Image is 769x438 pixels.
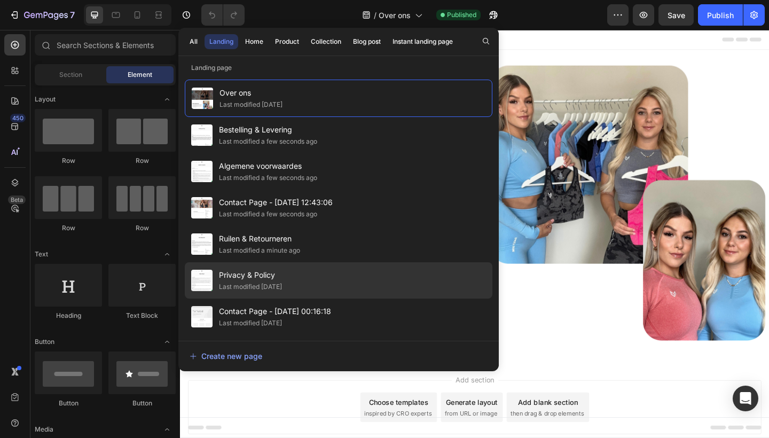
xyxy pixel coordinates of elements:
[35,156,102,166] div: Row
[219,160,317,173] span: Algemene voorwaardes
[698,4,743,26] button: Publish
[200,413,273,423] span: inspired by CRO experts
[359,413,439,423] span: then drag & drop elements
[219,173,317,183] div: Last modified a few seconds ago
[209,37,233,46] div: Landing
[219,281,282,292] div: Last modified [DATE]
[219,123,317,136] span: Bestelling & Levering
[35,34,176,56] input: Search Sections & Elements
[219,136,317,147] div: Last modified a few seconds ago
[1,134,303,185] p: Wij zijn een sportmerk opgericht door twee zussen met een passie voor stijlvolle, comfortabele gy...
[219,269,282,281] span: Privacy & Policy
[219,99,283,110] div: Last modified [DATE]
[35,337,54,347] span: Button
[108,223,176,233] div: Row
[707,10,734,21] div: Publish
[4,4,80,26] button: 7
[1,185,303,210] p: Bij Daily Gym staat klant op nummer 1, en helpen we je graag bij vinden van jou perfecte sportkle...
[219,318,282,328] div: Last modified [DATE]
[240,34,268,49] button: Home
[245,37,263,46] div: Home
[388,34,458,49] button: Instant landing page
[1,101,210,127] strong: Welkom bij Daily Gym!
[35,249,48,259] span: Text
[205,34,238,49] button: Landing
[733,386,758,411] div: Open Intercom Messenger
[35,398,102,408] div: Button
[10,114,26,122] div: 450
[190,37,198,46] div: All
[658,4,694,26] button: Save
[8,195,26,204] div: Beta
[668,11,685,20] span: Save
[35,311,102,320] div: Heading
[206,400,270,411] div: Choose templates
[219,87,283,99] span: Over ons
[185,34,202,49] button: All
[270,34,304,49] button: Product
[289,400,346,411] div: Generate layout
[367,400,433,411] div: Add blank section
[128,70,152,80] span: Element
[219,196,333,209] span: Contact Page - [DATE] 12:43:06
[348,34,386,49] button: Blog post
[35,223,102,233] div: Row
[275,37,299,46] div: Product
[219,209,317,220] div: Last modified a few seconds ago
[189,346,488,367] button: Create new page
[219,232,300,245] span: Ruilen & Retourneren
[447,10,476,20] span: Published
[178,62,499,73] p: Landing page
[311,37,341,46] div: Collection
[393,37,453,46] div: Instant landing page
[337,39,641,343] img: Alt Image
[108,398,176,408] div: Button
[374,10,376,21] span: /
[219,245,300,256] div: Last modified a minute ago
[159,91,176,108] span: Toggle open
[288,413,345,423] span: from URL or image
[108,311,176,320] div: Text Block
[70,9,75,21] p: 7
[190,350,262,362] div: Create new page
[35,425,53,434] span: Media
[35,95,56,104] span: Layout
[159,246,176,263] span: Toggle open
[353,37,381,46] div: Blog post
[219,305,331,318] span: Contact Page - [DATE] 00:16:18
[59,70,82,80] span: Section
[159,333,176,350] span: Toggle open
[379,10,411,21] span: Over ons
[159,421,176,438] span: Toggle open
[295,376,346,387] span: Add section
[1,223,303,236] p: Veel liefs,
[201,4,245,26] div: Undo/Redo
[108,156,176,166] div: Row
[306,34,346,49] button: Collection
